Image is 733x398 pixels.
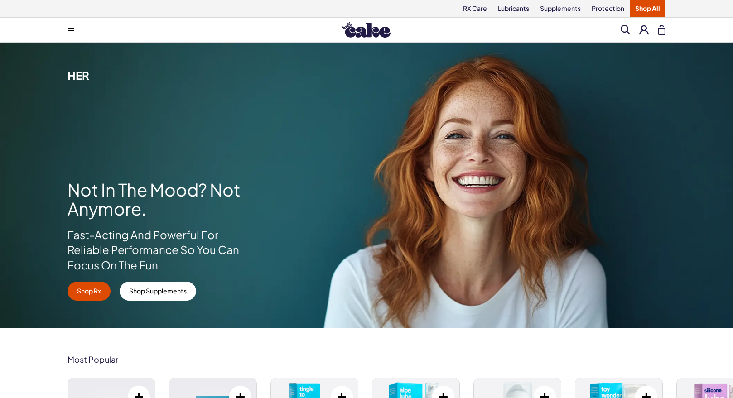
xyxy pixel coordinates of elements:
p: Fast-Acting And Powerful For Reliable Performance So You Can Focus On The Fun [68,227,241,273]
h1: Not In The Mood? Not Anymore. [68,180,241,218]
a: Shop Supplements [120,282,196,301]
img: Hello Cake [342,22,391,38]
a: Shop Rx [68,282,111,301]
span: Her [68,68,89,82]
